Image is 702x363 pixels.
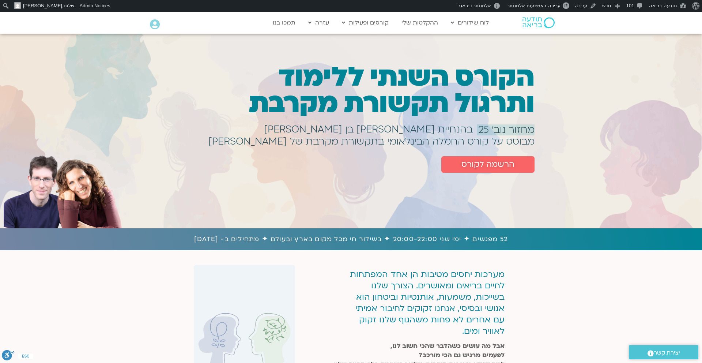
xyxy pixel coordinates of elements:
h1: הקורס השנתי ללימוד ותרגול תקשורת מקרבת [186,64,535,117]
a: הרשמה לקורס [441,156,535,173]
a: לוח שידורים [447,16,492,30]
span: [PERSON_NAME] [23,3,62,8]
span: הרשמה לקורס [461,160,514,169]
a: קורסים ופעילות [338,16,392,30]
h1: מבוסס על קורס החמלה הבינלאומי בתקשורת מקרבת של [PERSON_NAME] [208,140,535,143]
span: יצירת קשר [654,348,680,358]
a: יצירת קשר [629,345,698,359]
h1: בהנחיית [PERSON_NAME] בן [PERSON_NAME] [264,128,473,131]
div: מערכות יחסים מטיבות הן אחד המפתחות לחיים בריאים ומאושרים. הצורך שלנו בשייכות, משמעות, אותנטיות וב... [345,269,505,340]
h1: 52 מפגשים ✦ ימי שני 20:00-22:00 ✦ בשידור חי מכל מקום בארץ ובעולם ✦ מתחילים ב- [DATE] [4,234,698,245]
span: מחזור נוב׳ 25 [478,124,535,135]
a: ההקלטות שלי [398,16,442,30]
span: עריכה באמצעות אלמנטור [507,3,560,8]
a: תמכו בנו [269,16,299,30]
img: תודעה בריאה [522,17,555,28]
a: עזרה [305,16,333,30]
a: מחזור נוב׳ 25 [477,124,535,135]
